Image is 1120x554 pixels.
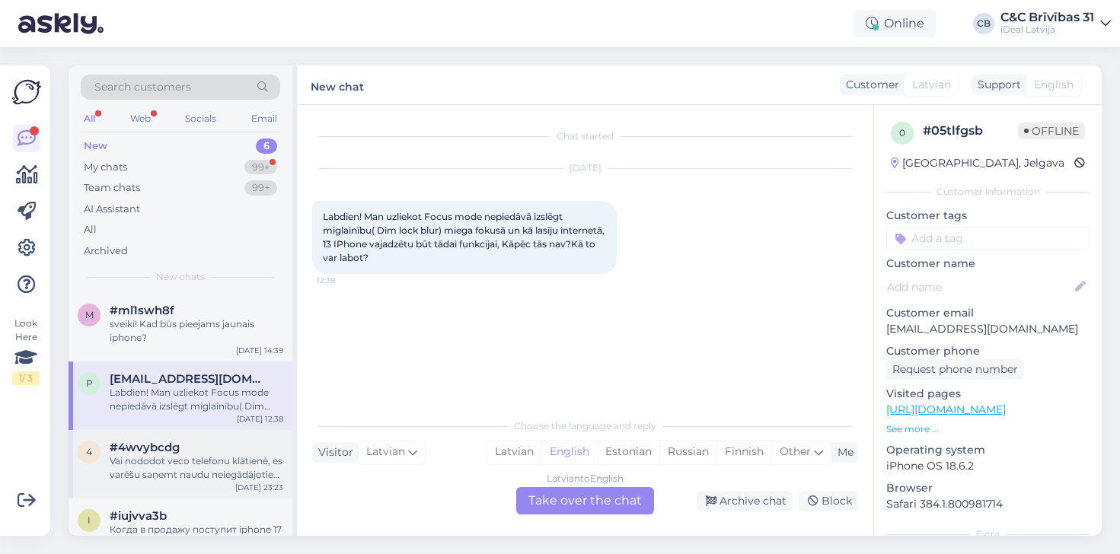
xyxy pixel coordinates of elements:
[182,109,219,129] div: Socials
[886,496,1090,512] p: Safari 384.1.800981714
[541,441,597,463] div: English
[899,127,905,138] span: 0
[912,77,951,93] span: Latvian
[244,180,277,196] div: 99+
[886,227,1090,250] input: Add a tag
[1000,11,1094,24] div: C&C Brīvības 31
[886,305,1090,321] p: Customer email
[973,13,994,34] div: CB
[12,371,40,385] div: 1 / 3
[84,202,140,217] div: AI Assistant
[317,275,374,286] span: 12:38
[886,480,1090,496] p: Browser
[85,309,94,320] span: m
[780,444,811,458] span: Other
[366,444,405,460] span: Latvian
[886,527,1090,541] div: Extra
[84,244,128,259] div: Archived
[597,441,659,463] div: Estonian
[127,109,154,129] div: Web
[312,444,353,460] div: Visitor
[323,211,607,263] span: Labdien! Man uzliekot Focus mode nepiedāvā izslēgt miglainību( Dim lock blur) miega fokusā un kā ...
[236,345,283,356] div: [DATE] 14:39
[312,129,858,143] div: Chat started
[886,208,1090,224] p: Customer tags
[248,109,280,129] div: Email
[110,454,283,482] div: Vai nododot veco telefonu klātienē, es varēšu saņemt naudu neiegādājoties jaunu ierīci?
[923,122,1018,140] div: # 05tlfgsb
[86,377,93,389] span: p
[886,256,1090,272] p: Customer name
[311,75,364,95] label: New chat
[110,523,283,536] div: Когда в продажу поступит iphone 17
[840,77,899,93] div: Customer
[312,161,858,175] div: [DATE]
[86,446,92,457] span: 4
[94,79,191,95] span: Search customers
[516,487,654,514] div: Take over the chat
[110,304,174,317] span: #ml1swh8f
[886,321,1090,337] p: [EMAIL_ADDRESS][DOMAIN_NAME]
[110,386,283,413] div: Labdien! Man uzliekot Focus mode nepiedāvā izslēgt miglainību( Dim lock blur) miega fokusā un kā ...
[156,270,205,284] span: New chats
[312,419,858,433] div: Choose the language and reply
[547,472,624,486] div: Latvian to English
[799,491,858,511] div: Block
[886,403,1006,416] a: [URL][DOMAIN_NAME]
[84,180,140,196] div: Team chats
[886,343,1090,359] p: Customer phone
[88,514,91,526] span: i
[854,10,937,37] div: Online
[887,279,1072,295] input: Add name
[110,441,180,454] span: #4wvybcdg
[886,422,1090,436] p: See more ...
[1034,77,1074,93] span: English
[12,78,41,107] img: Askly Logo
[886,386,1090,402] p: Visited pages
[886,458,1090,474] p: iPhone OS 18.6.2
[244,160,277,175] div: 99+
[110,372,268,386] span: patricijawin@gmail.com
[886,442,1090,458] p: Operating system
[716,441,771,463] div: Finnish
[886,359,1024,380] div: Request phone number
[12,317,40,385] div: Look Here
[237,413,283,425] div: [DATE] 12:38
[235,482,283,493] div: [DATE] 23:23
[891,155,1064,171] div: [GEOGRAPHIC_DATA], Jelgava
[81,109,98,129] div: All
[84,222,97,237] div: All
[972,77,1021,93] div: Support
[1018,123,1085,139] span: Offline
[1000,24,1094,36] div: iDeal Latvija
[697,491,793,511] div: Archive chat
[831,444,854,460] div: Me
[256,138,277,154] div: 6
[659,441,716,463] div: Russian
[110,509,167,523] span: #iujvva3b
[84,138,107,154] div: New
[886,185,1090,199] div: Customer information
[84,160,127,175] div: My chats
[487,441,541,463] div: Latvian
[1000,11,1111,36] a: C&C Brīvības 31iDeal Latvija
[110,317,283,345] div: sveiki! Kad būs pieejams jaunais iphone?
